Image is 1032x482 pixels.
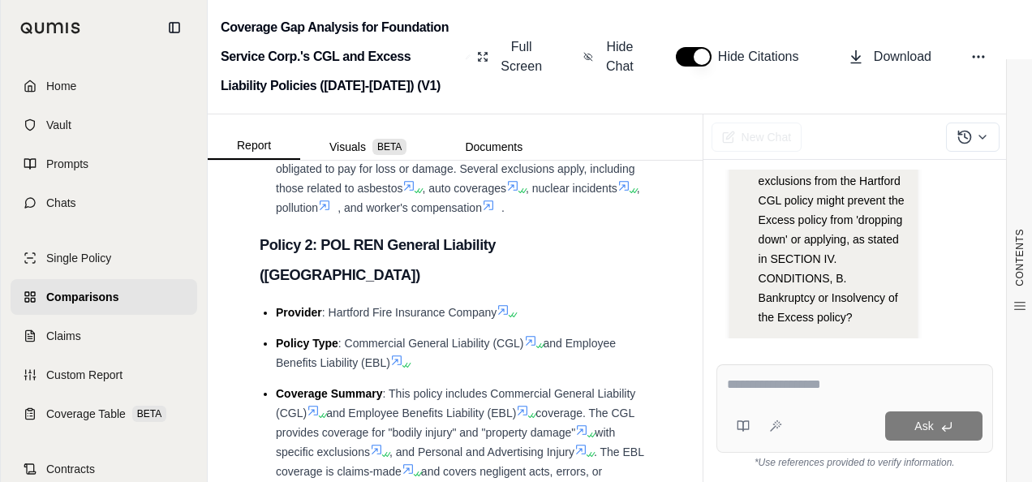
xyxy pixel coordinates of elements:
[436,134,552,160] button: Documents
[11,185,197,221] a: Chats
[276,407,634,439] span: coverage. The CGL provides coverage for "bodily injury" and "property damage"
[322,306,497,319] span: : Hartford Fire Insurance Company
[11,146,197,182] a: Prompts
[46,195,76,211] span: Chats
[338,337,524,350] span: : Commercial General Liability (CGL)
[498,37,544,76] span: Full Screen
[46,367,123,383] span: Custom Report
[46,289,118,305] span: Comparisons
[208,132,300,160] button: Report
[276,387,635,420] span: : This policy includes Commercial General Liability (CGL)
[338,201,482,214] span: , and worker's compensation
[11,107,197,143] a: Vault
[276,306,322,319] span: Provider
[1013,229,1026,286] span: CONTENTS
[422,182,506,195] span: , auto coverages
[577,31,643,83] button: Hide Chat
[221,13,459,101] h2: Coverage Gap Analysis for Foundation Service Corp.'s CGL and Excess Liability Policies ([DATE]-[D...
[718,47,809,67] span: Hide Citations
[276,337,338,350] span: Policy Type
[300,134,436,160] button: Visuals
[132,406,166,422] span: BETA
[11,279,197,315] a: Comparisons
[276,387,383,400] span: Coverage Summary
[20,22,81,34] img: Qumis Logo
[46,406,126,422] span: Coverage Table
[46,250,111,266] span: Single Policy
[759,77,905,324] span: Given that the Starr Excess Liability policy requires and follows the terms of 'Underlying Insura...
[11,318,197,354] a: Claims
[46,78,76,94] span: Home
[11,68,197,104] a: Home
[11,396,197,432] a: Coverage TableBETA
[46,328,81,344] span: Claims
[11,357,197,393] a: Custom Report
[46,117,71,133] span: Vault
[326,407,516,420] span: and Employee Benefits Liability (EBL)
[260,230,651,290] h3: Policy 2: POL REN General Liability ([GEOGRAPHIC_DATA])
[885,411,983,441] button: Ask
[471,31,551,83] button: Full Screen
[276,143,635,195] span: that the Insured becomes legally obligated to pay for loss or damage. Several exclusions apply, i...
[841,41,938,73] button: Download
[603,37,637,76] span: Hide Chat
[716,453,993,469] div: *Use references provided to verify information.
[874,47,931,67] span: Download
[914,420,933,433] span: Ask
[389,445,574,458] span: , and Personal and Advertising Injury
[46,156,88,172] span: Prompts
[501,201,505,214] span: .
[161,15,187,41] button: Collapse sidebar
[46,461,95,477] span: Contracts
[372,139,406,155] span: BETA
[526,182,617,195] span: , nuclear incidents
[11,240,197,276] a: Single Policy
